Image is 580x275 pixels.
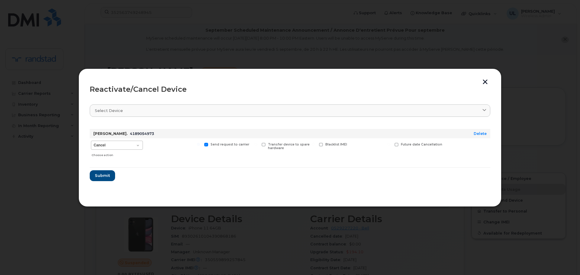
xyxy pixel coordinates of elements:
span: Submit [95,173,110,178]
strong: [PERSON_NAME]. [93,131,127,136]
span: Select device [95,108,123,114]
span: Send request to carrier [211,142,249,146]
span: Future date Cancellation [401,142,442,146]
a: Delete [474,131,487,136]
span: Transfer device to spare hardware [268,142,310,150]
input: Send request to carrier [197,143,200,146]
button: Submit [90,170,115,181]
input: Blacklist IMEI [312,143,315,146]
span: 4189054973 [130,131,154,136]
input: Future date Cancellation [387,143,390,146]
div: Reactivate/Cancel Device [90,86,490,93]
a: Select device [90,104,490,117]
span: Blacklist IMEI [325,142,347,146]
div: Choose action [92,150,143,158]
input: Transfer device to spare hardware [254,143,257,146]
